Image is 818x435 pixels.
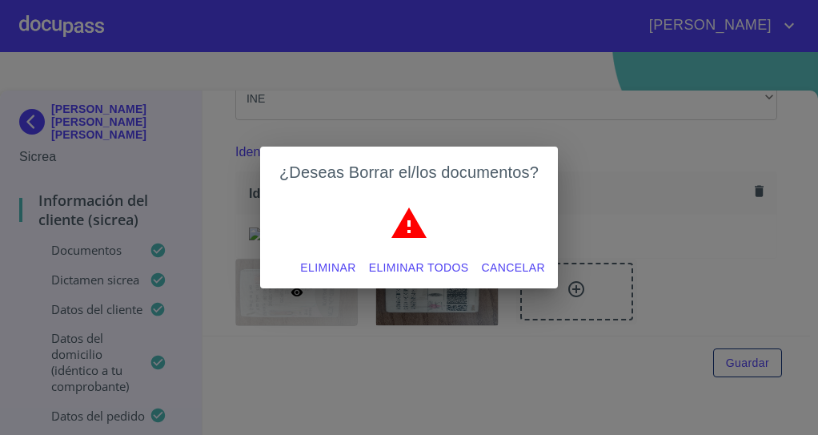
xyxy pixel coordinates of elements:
[300,258,355,278] span: Eliminar
[363,253,475,283] button: Eliminar todos
[475,253,551,283] button: Cancelar
[279,159,539,185] h2: ¿Deseas Borrar el/los documentos?
[369,258,469,278] span: Eliminar todos
[294,253,362,283] button: Eliminar
[482,258,545,278] span: Cancelar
